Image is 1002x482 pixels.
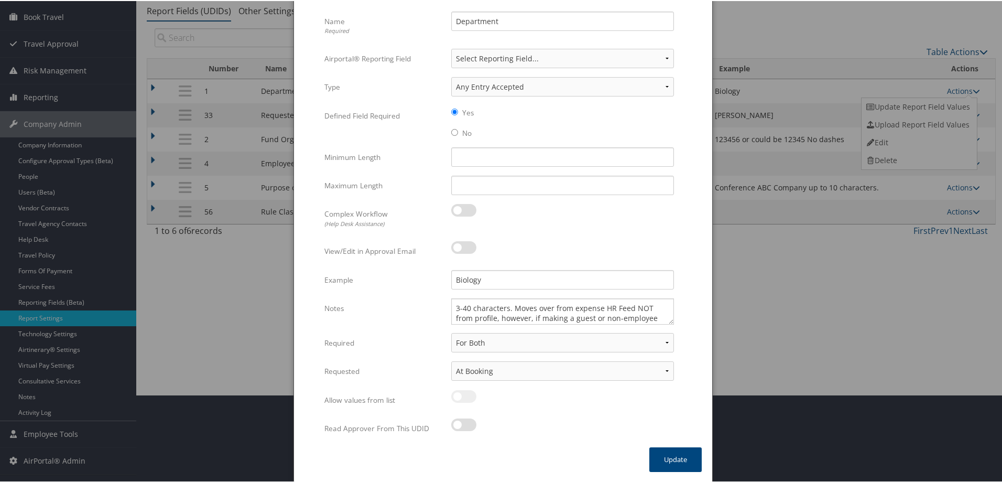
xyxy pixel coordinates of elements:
label: No [462,127,472,137]
label: Minimum Length [324,146,443,166]
label: Example [324,269,443,289]
label: View/Edit in Approval Email [324,240,443,260]
label: Complex Workflow [324,203,443,232]
label: Requested [324,360,443,380]
label: Read Approver From This UDID [324,417,443,437]
label: Airportal® Reporting Field [324,48,443,68]
div: Required [324,26,443,35]
button: Update [649,446,702,471]
label: Type [324,76,443,96]
label: Required [324,332,443,352]
label: Defined Field Required [324,105,443,125]
label: Notes [324,297,443,317]
label: Allow values from list [324,389,443,409]
label: Name [324,10,443,39]
label: Maximum Length [324,175,443,195]
div: (Help Desk Assistance) [324,219,443,228]
label: Yes [462,106,474,117]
